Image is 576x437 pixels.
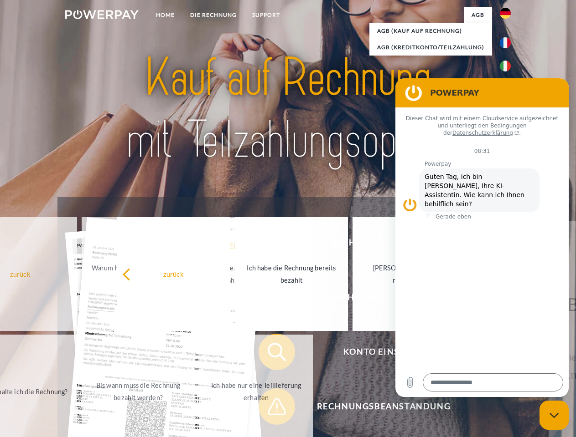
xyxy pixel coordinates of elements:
[87,262,190,286] div: Warum habe ich eine Rechnung erhalten?
[272,334,495,370] span: Konto einsehen
[395,78,569,397] iframe: Messaging-Fenster
[87,44,489,174] img: title-powerpay_de.svg
[65,10,139,19] img: logo-powerpay-white.svg
[500,8,511,19] img: de
[244,7,288,23] a: SUPPORT
[500,37,511,48] img: fr
[500,61,511,71] img: it
[182,7,244,23] a: DIE RECHNUNG
[122,268,225,280] div: zurück
[205,379,307,404] div: Ich habe nur eine Teillieferung erhalten
[259,388,496,425] button: Rechnungsbeanstandung
[369,39,492,56] a: AGB (Kreditkonto/Teilzahlung)
[272,388,495,425] span: Rechnungsbeanstandung
[540,401,569,430] iframe: Schaltfläche zum Öffnen des Messaging-Fensters; Konversation läuft
[259,334,496,370] button: Konto einsehen
[240,262,343,286] div: Ich habe die Rechnung bereits bezahlt
[358,262,461,286] div: [PERSON_NAME] wurde retourniert
[464,7,492,23] a: agb
[87,379,190,404] div: Bis wann muss die Rechnung bezahlt werden?
[369,23,492,39] a: AGB (Kauf auf Rechnung)
[148,7,182,23] a: Home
